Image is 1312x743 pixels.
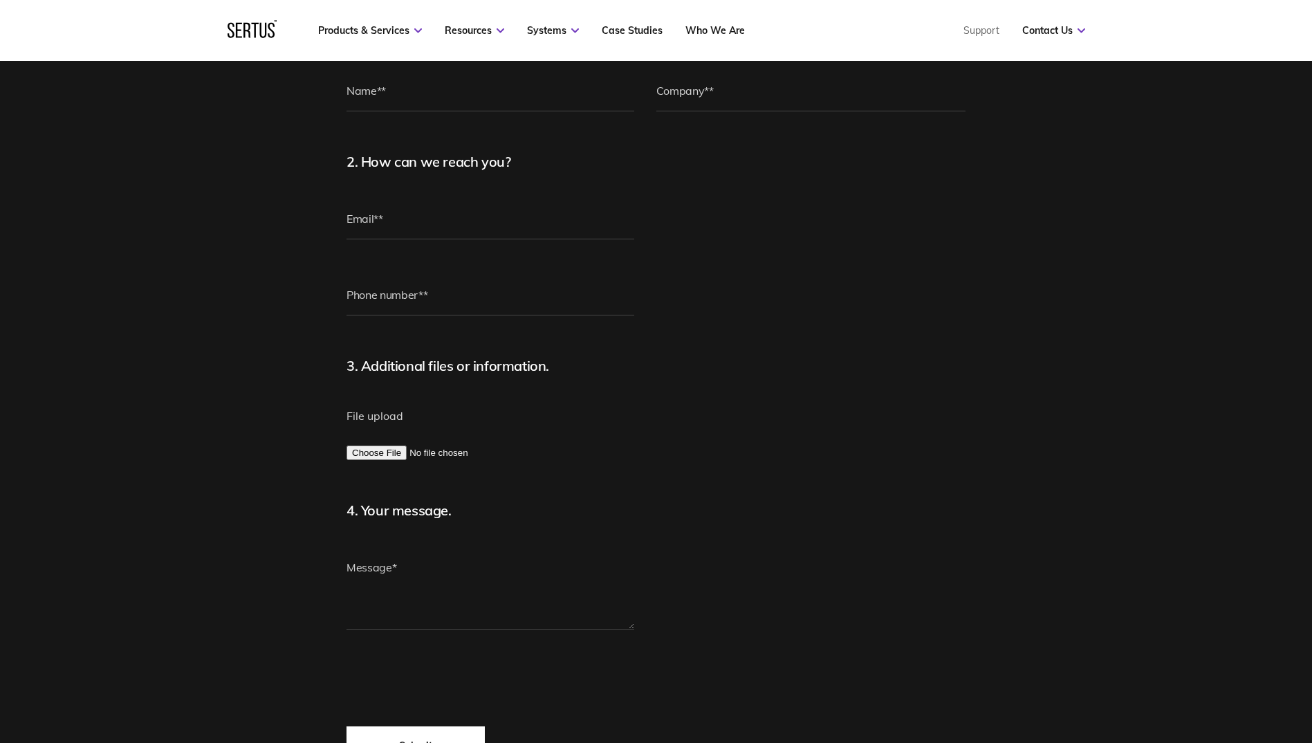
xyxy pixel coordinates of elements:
input: Phone number** [347,274,634,315]
a: Systems [527,24,579,37]
a: Contact Us [1022,24,1085,37]
h2: 2. How can we reach you? [347,153,692,170]
span: File upload [347,409,403,423]
a: Products & Services [318,24,422,37]
span: 3. Additional files or information. [347,357,549,374]
a: Who We Are [685,24,745,37]
a: Resources [445,24,504,37]
a: Support [963,24,999,37]
a: Case Studies [602,24,663,37]
iframe: Chat Widget [1063,583,1312,743]
h2: 4. Your message. [347,502,692,519]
